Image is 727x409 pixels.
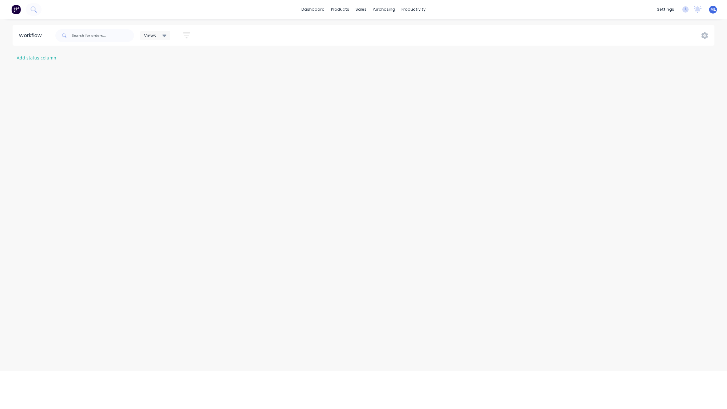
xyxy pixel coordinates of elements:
div: products [328,5,352,14]
input: Search for orders... [72,29,134,42]
div: purchasing [370,5,398,14]
span: ML [710,7,716,12]
span: Views [144,32,156,39]
div: productivity [398,5,429,14]
img: Factory [11,5,21,14]
a: dashboard [298,5,328,14]
div: sales [352,5,370,14]
div: Workflow [19,32,45,39]
button: Add status column [14,53,60,62]
div: settings [654,5,677,14]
